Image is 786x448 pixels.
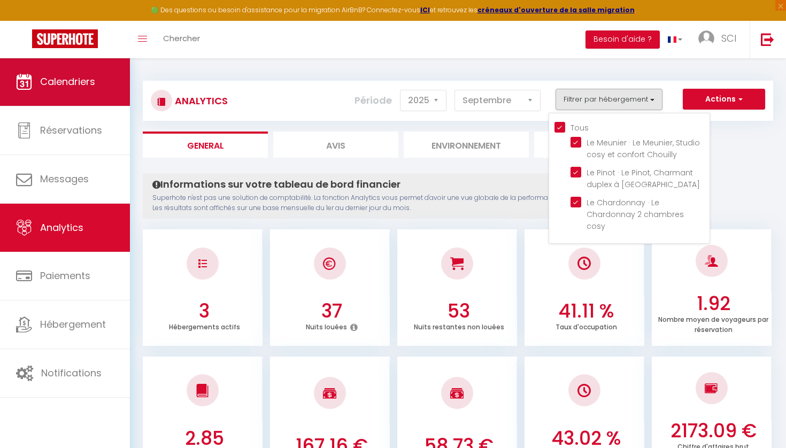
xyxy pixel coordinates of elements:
[477,5,635,14] a: créneaux d'ouverture de la salle migration
[420,5,430,14] a: ICI
[556,320,617,331] p: Taux d'occupation
[404,132,529,158] li: Environnement
[705,382,718,395] img: NO IMAGE
[40,75,95,88] span: Calendriers
[690,21,750,58] a: ... SCI
[761,33,774,46] img: logout
[355,89,392,112] label: Période
[9,4,41,36] button: Ouvrir le widget de chat LiveChat
[698,30,714,47] img: ...
[306,320,347,331] p: Nuits louées
[40,172,89,186] span: Messages
[41,366,102,380] span: Notifications
[143,132,268,158] li: General
[534,132,659,158] li: Marché
[587,167,700,190] span: Le Pinot · Le Pinot, Charmant duplex à [GEOGRAPHIC_DATA]
[556,89,662,110] button: Filtrer par hébergement
[155,21,208,58] a: Chercher
[172,89,228,113] h3: Analytics
[169,320,240,331] p: Hébergements actifs
[32,29,98,48] img: Super Booking
[403,300,514,322] h3: 53
[273,132,398,158] li: Avis
[587,137,700,160] span: Le Meunier · Le Meunier, Studio cosy et confort Chouilly
[152,193,651,213] p: Superhote n'est pas une solution de comptabilité. La fonction Analytics vous permet d'avoir une v...
[585,30,660,49] button: Besoin d'aide ?
[577,384,591,397] img: NO IMAGE
[163,33,200,44] span: Chercher
[658,420,769,442] h3: 2173.09 €
[658,292,769,315] h3: 1.92
[198,259,207,268] img: NO IMAGE
[414,320,504,331] p: Nuits restantes non louées
[40,123,102,137] span: Réservations
[40,269,90,282] span: Paiements
[530,300,642,322] h3: 41.11 %
[152,179,651,190] h4: Informations sur votre tableau de bord financier
[721,32,736,45] span: SCI
[276,300,387,322] h3: 37
[149,300,260,322] h3: 3
[40,318,106,331] span: Hébergement
[587,197,684,231] span: Le Chardonnay · Le Chardonnay 2 chambres cosy
[40,221,83,234] span: Analytics
[683,89,765,110] button: Actions
[658,313,768,334] p: Nombre moyen de voyageurs par réservation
